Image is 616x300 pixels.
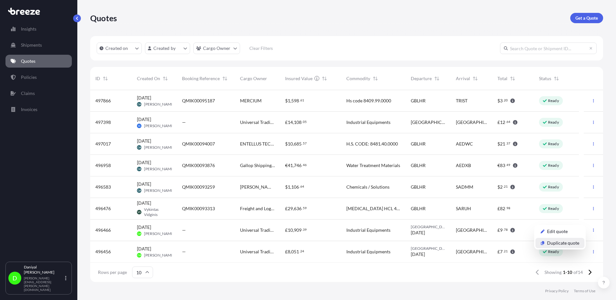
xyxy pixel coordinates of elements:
a: Edit quote [535,226,584,237]
p: Get a Quote [575,15,598,21]
p: Quotes [90,13,117,23]
a: Duplicate quote [535,238,584,248]
div: Actions [534,225,586,249]
p: Edit quote [547,228,568,235]
p: Duplicate quote [547,240,579,246]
